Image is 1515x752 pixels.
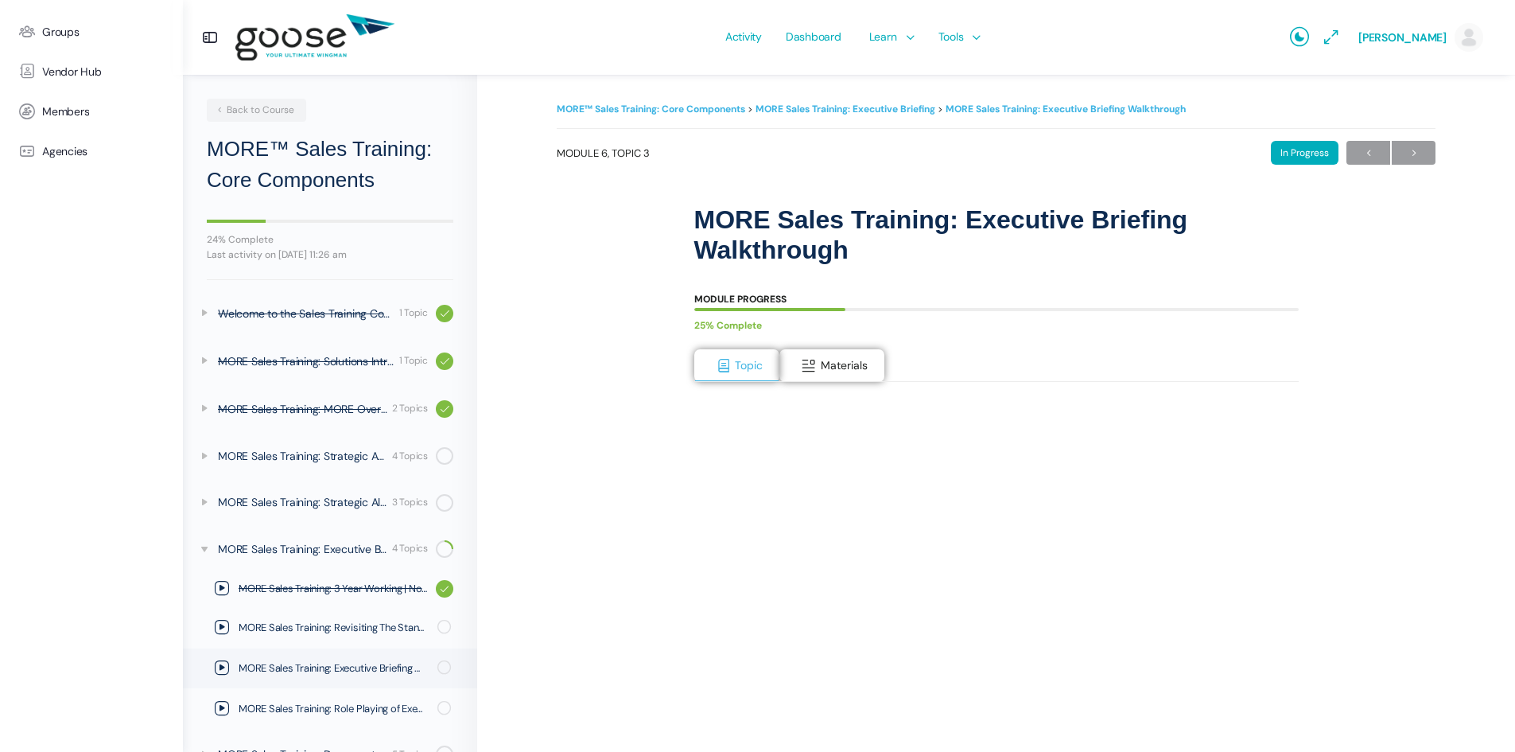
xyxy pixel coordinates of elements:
[392,401,428,416] div: 2 Topics
[1435,676,1515,752] iframe: Chat Widget
[399,306,428,321] div: 1 Topic
[392,541,428,556] div: 4 Topics
[1392,142,1435,164] span: →
[1346,141,1390,165] a: ←Previous
[183,388,477,431] a: MORE Sales Training: MORE Overview 2 Topics
[239,581,428,597] span: MORE Sales Training: 3 Year Working | Not Working
[756,103,935,115] a: MORE Sales Training: Executive Briefing
[207,235,453,244] div: 24% Complete
[183,340,477,383] a: MORE Sales Training: Solutions Introduced 1 Topic
[239,660,427,676] span: MORE Sales Training: Executive Briefing Walkthrough
[557,148,650,158] span: Module 6, Topic 3
[207,250,453,259] div: Last activity on [DATE] 11:26 am
[183,571,477,607] a: MORE Sales Training: 3 Year Working | Not Working
[42,145,87,158] span: Agencies
[1392,141,1435,165] a: Next→
[694,315,1283,337] div: 25% Complete
[218,400,387,418] div: MORE Sales Training: MORE Overview
[8,92,175,131] a: Members
[821,358,868,372] span: Materials
[8,12,175,52] a: Groups
[218,493,387,511] div: MORE Sales Training: Strategic Alignment Plan
[183,481,477,523] a: MORE Sales Training: Strategic Alignment Plan 3 Topics
[694,294,787,304] div: Module Progress
[183,528,477,570] a: MORE Sales Training: Executive Briefing 4 Topics
[183,689,477,729] a: MORE Sales Training: Role Playing of Executive Briefing
[218,447,387,465] div: MORE Sales Training: Strategic Analysis
[735,358,763,372] span: Topic
[694,205,1299,266] h1: MORE Sales Training: Executive Briefing Walkthrough
[8,131,175,171] a: Agencies
[218,353,394,370] div: MORE Sales Training: Solutions Introduced
[218,305,394,322] div: Welcome to the Sales Training Course
[946,103,1186,115] a: MORE Sales Training: Executive Briefing Walkthrough
[1271,141,1338,165] div: In Progress
[1346,142,1390,164] span: ←
[183,292,477,335] a: Welcome to the Sales Training Course 1 Topic
[239,701,427,717] span: MORE Sales Training: Role Playing of Executive Briefing
[207,99,306,122] a: Back to Course
[215,103,294,116] span: Back to Course
[392,449,428,464] div: 4 Topics
[42,25,80,39] span: Groups
[218,540,387,558] div: MORE Sales Training: Executive Briefing
[392,495,428,510] div: 3 Topics
[183,649,477,688] a: MORE Sales Training: Executive Briefing Walkthrough
[1358,30,1447,45] span: [PERSON_NAME]
[207,134,453,196] h2: MORE™ Sales Training: Core Components
[183,435,477,477] a: MORE Sales Training: Strategic Analysis 4 Topics
[183,608,477,648] a: MORE Sales Training: Revisiting The Standard + Meeting’s Intent
[399,353,428,368] div: 1 Topic
[42,65,102,79] span: Vendor Hub
[42,105,89,119] span: Members
[239,620,427,636] span: MORE Sales Training: Revisiting The Standard + Meeting’s Intent
[8,52,175,92] a: Vendor Hub
[557,103,745,115] a: MORE™ Sales Training: Core Components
